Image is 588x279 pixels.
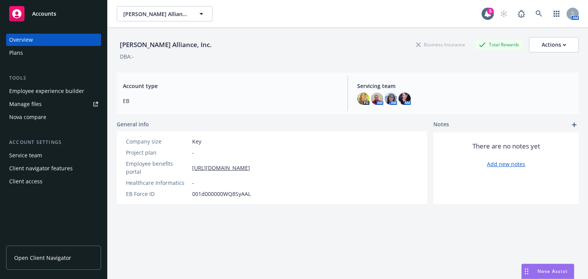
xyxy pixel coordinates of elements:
div: Project plan [126,148,189,157]
div: Overview [9,34,33,46]
a: Switch app [549,6,564,21]
span: Servicing team [357,82,573,90]
div: Business Insurance [412,40,469,49]
div: Manage files [9,98,42,110]
div: Plans [9,47,23,59]
div: DBA: - [120,52,134,60]
a: add [570,120,579,129]
span: There are no notes yet [472,142,540,151]
div: 5 [487,8,494,15]
div: Drag to move [522,264,531,279]
div: Client navigator features [9,162,73,175]
a: Add new notes [487,160,525,168]
a: Client navigator features [6,162,101,175]
a: Accounts [6,3,101,24]
div: Client access [9,175,42,188]
div: Nova compare [9,111,46,123]
a: Employee experience builder [6,85,101,97]
button: [PERSON_NAME] Alliance, Inc. [117,6,212,21]
span: Open Client Navigator [14,254,71,262]
span: Key [192,137,201,145]
span: Nova Assist [537,268,568,274]
img: photo [357,93,369,105]
div: Total Rewards [475,40,523,49]
span: Accounts [32,11,56,17]
div: Company size [126,137,189,145]
a: Start snowing [496,6,511,21]
img: photo [371,93,383,105]
div: Actions [542,38,566,52]
span: General info [117,120,149,128]
div: EB Force ID [126,190,189,198]
span: - [192,148,194,157]
a: Nova compare [6,111,101,123]
a: Client access [6,175,101,188]
span: [PERSON_NAME] Alliance, Inc. [123,10,189,18]
div: Service team [9,149,42,162]
img: photo [385,93,397,105]
div: Employee experience builder [9,85,84,97]
div: Healthcare Informatics [126,179,189,187]
span: Account type [123,82,338,90]
button: Nova Assist [521,264,574,279]
a: Plans [6,47,101,59]
span: Notes [433,120,449,129]
div: Account settings [6,139,101,146]
span: EB [123,97,338,105]
a: Service team [6,149,101,162]
span: - [192,179,194,187]
button: Actions [529,37,579,52]
a: Manage files [6,98,101,110]
a: Search [531,6,547,21]
a: Overview [6,34,101,46]
div: [PERSON_NAME] Alliance, Inc. [117,40,215,50]
a: Report a Bug [514,6,529,21]
a: [URL][DOMAIN_NAME] [192,164,250,172]
img: photo [399,93,411,105]
div: Employee benefits portal [126,160,189,176]
span: 001d000000WQ8SyAAL [192,190,251,198]
div: Tools [6,74,101,82]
